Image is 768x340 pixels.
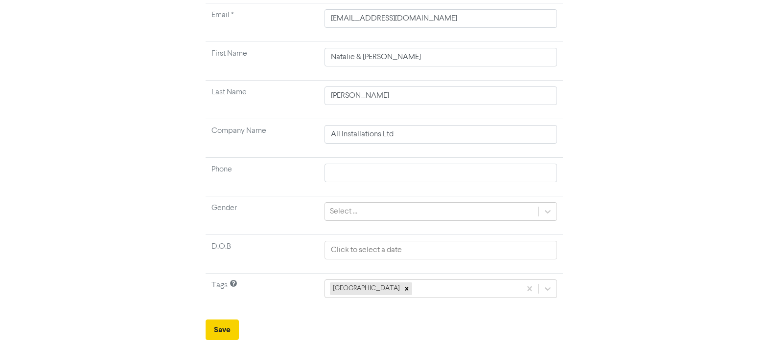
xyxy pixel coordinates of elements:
td: Required [206,3,319,42]
td: Gender [206,196,319,235]
td: Company Name [206,119,319,158]
td: Last Name [206,81,319,119]
td: First Name [206,42,319,81]
div: [GEOGRAPHIC_DATA] [330,282,401,295]
button: Save [206,319,239,340]
td: D.O.B [206,235,319,274]
td: Tags [206,274,319,312]
td: Phone [206,158,319,196]
iframe: Chat Widget [719,293,768,340]
input: Click to select a date [325,241,557,259]
div: Select ... [330,206,357,217]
